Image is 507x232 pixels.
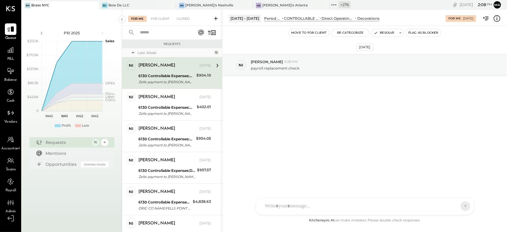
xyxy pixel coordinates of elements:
div: HN [179,3,185,8]
div: [DATE] - [DATE] [229,15,261,22]
a: Cash [0,86,21,104]
div: BN [25,3,30,8]
div: HA [256,3,261,8]
div: [PERSON_NAME]'s Atlanta [262,3,308,8]
div: ni [129,94,134,100]
div: [DATE] [460,2,492,8]
span: 6:28 PM [284,60,298,64]
span: 2 : 08 [474,2,486,8]
text: OPEX [105,81,115,85]
span: [PERSON_NAME] [251,59,283,64]
div: [DATE] [199,126,211,131]
p: payroll replacement check [251,66,299,71]
div: ni [129,157,134,163]
div: [DATE] [463,16,473,21]
div: [PERSON_NAME] [138,220,175,227]
div: 6130 Controllable Expenses:Direct Operating Expenses:Decorations [138,199,191,205]
div: Loss [82,123,89,128]
button: Move to for client [289,29,329,36]
a: Admin [0,197,21,214]
div: ni [129,189,134,195]
a: Queue [0,23,21,41]
span: Vendors [4,119,17,125]
div: Zelle payment to [PERSON_NAME] [PERSON_NAME] JPM99bm8te0q [138,79,195,85]
div: ni [239,62,243,68]
text: W41 [61,114,68,118]
div: Closed [174,16,192,22]
a: Payroll [0,176,21,193]
div: [DATE] [199,189,211,194]
div: Requests [46,139,89,145]
div: P10 2025 [46,30,98,36]
span: Queue [5,36,16,41]
div: For Me [128,16,147,22]
div: Mentions [46,150,105,156]
div: + 276 [339,1,351,8]
a: Accountant [0,134,21,152]
text: $213.1K [27,39,39,43]
span: pm [487,2,492,7]
a: Vendors [0,107,21,125]
div: [DATE] [199,221,211,226]
text: W42 [76,114,83,118]
div: Last Week [138,50,213,55]
div: ni [129,220,134,226]
div: Requests [125,42,219,46]
span: Cash [7,98,15,104]
span: Teams [6,167,16,172]
div: ORIG CO NAME:FELLS POINT ORIG ID:9622066001 DESC DATE:250 [138,205,191,211]
text: W43 [91,114,98,118]
div: Zelle payment to [PERSON_NAME] JPM99bm8vm5g [138,142,194,148]
a: Teams [0,155,21,172]
div: Zelle payment to [PERSON_NAME] JPM99bm8ttk5 [138,111,195,117]
text: COGS [105,98,115,102]
div: [PERSON_NAME] [138,63,175,69]
text: Labor [105,95,114,99]
span: Payroll [5,188,16,193]
div: [PERSON_NAME] [138,94,175,100]
button: Ma [494,1,501,9]
div: $4,838.63 [193,199,211,205]
div: For Me [448,16,461,21]
text: $42.6K [27,95,39,99]
div: [DATE] [199,95,211,100]
div: [DATE] [356,43,373,51]
div: 6130 Controllable Expenses:Direct Operating Expenses:Decorations [138,136,194,142]
div: [PERSON_NAME] [138,189,175,195]
div: copy link [452,2,458,8]
text: Occu... [105,91,116,96]
div: Boia De LLC [108,3,129,8]
span: Balance [4,77,17,83]
div: 6130 Controllable Expenses:Direct Operating Expenses:Decorations [138,73,195,79]
div: Brass NYC [31,3,49,8]
span: Accountant [2,146,20,152]
text: $85.3K [28,81,39,85]
div: $904.10 [196,72,211,78]
text: Sales [105,39,114,43]
span: Admin [5,209,16,214]
a: Balance [0,65,21,83]
div: [DATE] [199,63,211,68]
div: 6130 Controllable Expenses:Direct Operating Expenses:Decorations [138,168,195,174]
text: W40 [45,114,53,118]
div: 4 [101,139,108,146]
div: 16 [214,50,219,55]
button: Resolve [371,29,397,36]
div: ni [129,126,134,131]
div: 16 [92,139,99,146]
span: P&L [7,56,14,62]
a: P&L [0,44,21,62]
div: [PERSON_NAME]'s Nashville [185,3,234,8]
button: Flag as Blocker [406,29,441,36]
div: $402.01 [197,104,211,110]
div: $954.05 [196,135,211,142]
div: [PERSON_NAME] [138,126,175,132]
div: BD [102,3,107,8]
div: [DATE] [199,158,211,163]
div: Zelle payment to [PERSON_NAME] J PM99bm8si9o [138,174,195,180]
div: Direct Operating Expenses [322,16,354,21]
text: $127.9K [27,67,39,71]
div: [PERSON_NAME] [138,157,175,163]
text: $170.5K [26,53,39,57]
text: 0 [36,109,39,113]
